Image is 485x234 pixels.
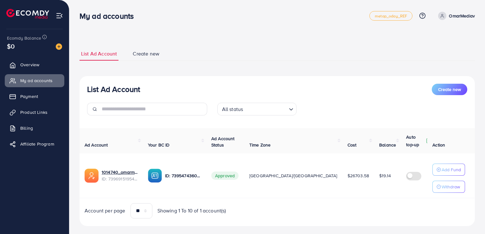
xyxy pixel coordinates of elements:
[348,142,357,148] span: Cost
[165,172,201,179] p: ID: 7395474360275927056
[20,141,54,147] span: Affiliate Program
[249,142,271,148] span: Time Zone
[449,12,475,20] p: OmarMediav
[211,172,239,180] span: Approved
[148,142,170,148] span: Your BC ID
[20,93,38,100] span: Payment
[20,77,53,84] span: My ad accounts
[5,138,64,150] a: Affiliate Program
[81,50,117,57] span: List Ad Account
[157,207,226,214] span: Showing 1 To 10 of 1 account(s)
[432,84,467,95] button: Create new
[7,42,15,51] span: $0
[432,164,465,176] button: Add Fund
[5,74,64,87] a: My ad accounts
[7,35,41,41] span: Ecomdy Balance
[375,14,407,18] span: metap_oday_REF
[20,125,33,131] span: Billing
[442,166,461,173] p: Add Fund
[20,62,39,68] span: Overview
[436,12,475,20] a: OmarMediav
[5,90,64,103] a: Payment
[133,50,159,57] span: Create new
[217,103,297,115] div: Search for option
[148,169,162,183] img: ic-ba-acc.ded83a64.svg
[5,106,64,119] a: Product Links
[56,43,62,50] img: image
[5,58,64,71] a: Overview
[369,11,412,21] a: metap_oday_REF
[6,9,49,19] img: logo
[211,135,235,148] span: Ad Account Status
[379,142,396,148] span: Balance
[102,176,138,182] span: ID: 7396915195408531457
[5,122,64,134] a: Billing
[87,85,140,94] h3: List Ad Account
[379,172,391,179] span: $19.14
[348,172,369,179] span: $26703.58
[221,105,245,114] span: All status
[245,103,286,114] input: Search for option
[85,169,99,183] img: ic-ads-acc.e4c84228.svg
[102,169,138,175] a: 1014740_omarmedia100v_1722228548388
[85,207,125,214] span: Account per page
[249,172,337,179] span: [GEOGRAPHIC_DATA]/[GEOGRAPHIC_DATA]
[80,11,139,21] h3: My ad accounts
[442,183,460,191] p: Withdraw
[406,133,424,148] p: Auto top-up
[20,109,48,115] span: Product Links
[458,205,480,229] iframe: Chat
[56,12,63,19] img: menu
[432,181,465,193] button: Withdraw
[432,142,445,148] span: Action
[102,169,138,182] div: <span class='underline'>1014740_omarmedia100v_1722228548388</span></br>7396915195408531457
[438,86,461,93] span: Create new
[85,142,108,148] span: Ad Account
